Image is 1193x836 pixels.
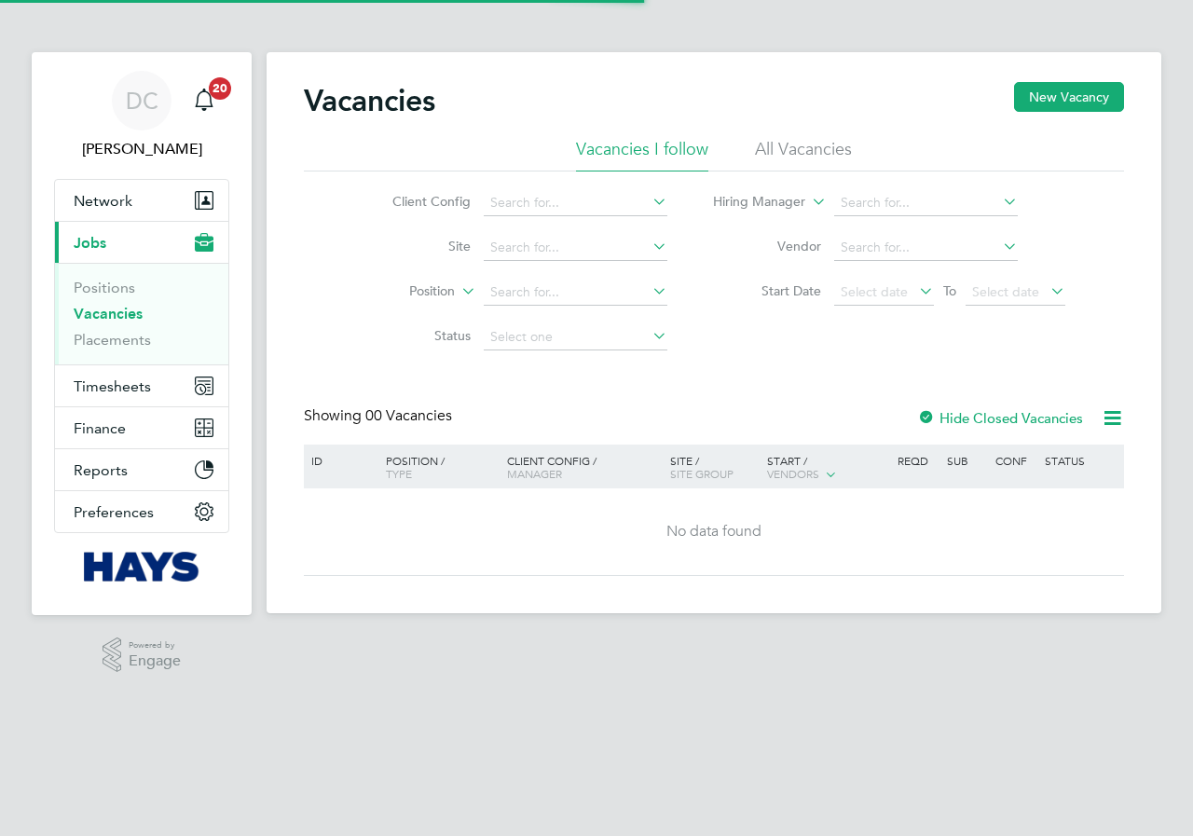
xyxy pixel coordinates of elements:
span: Preferences [74,503,154,521]
button: Preferences [55,491,228,532]
button: Timesheets [55,365,228,406]
input: Search for... [484,235,667,261]
span: DC [126,89,158,113]
div: ID [307,445,372,476]
a: 20 [185,71,223,130]
div: Status [1040,445,1121,476]
a: Vacancies [74,305,143,322]
div: Client Config / [502,445,665,489]
input: Search for... [484,190,667,216]
label: Status [363,327,471,344]
label: Hiring Manager [698,193,805,212]
input: Search for... [484,280,667,306]
div: Showing [304,406,456,426]
a: Powered byEngage [103,637,182,673]
button: Jobs [55,222,228,263]
span: Timesheets [74,377,151,395]
input: Select one [484,324,667,350]
span: Reports [74,461,128,479]
label: Start Date [714,282,821,299]
img: hays-logo-retina.png [84,552,200,582]
li: Vacancies I follow [576,138,708,171]
span: Manager [507,466,562,481]
button: Network [55,180,228,221]
label: Vendor [714,238,821,254]
span: Powered by [129,637,181,653]
span: Type [386,466,412,481]
label: Client Config [363,193,471,210]
span: Site Group [670,466,734,481]
div: No data found [307,522,1121,541]
button: New Vacancy [1014,82,1124,112]
button: Finance [55,407,228,448]
input: Search for... [834,235,1018,261]
span: Select date [972,283,1039,300]
div: Start / [762,445,893,491]
label: Site [363,238,471,254]
span: 00 Vacancies [365,406,452,425]
div: Jobs [55,263,228,364]
span: Network [74,192,132,210]
div: Reqd [893,445,941,476]
button: Reports [55,449,228,490]
div: Site / [665,445,763,489]
span: Select date [841,283,908,300]
li: All Vacancies [755,138,852,171]
h2: Vacancies [304,82,435,119]
input: Search for... [834,190,1018,216]
div: Position / [372,445,502,489]
nav: Main navigation [32,52,252,615]
a: Go to home page [54,552,229,582]
span: Vendors [767,466,819,481]
span: To [938,279,962,303]
span: Danielle Croombs [54,138,229,160]
label: Position [348,282,455,301]
span: Engage [129,653,181,669]
span: 20 [209,77,231,100]
div: Conf [991,445,1039,476]
a: DC[PERSON_NAME] [54,71,229,160]
a: Positions [74,279,135,296]
a: Placements [74,331,151,349]
label: Hide Closed Vacancies [917,409,1083,427]
span: Finance [74,419,126,437]
span: Jobs [74,234,106,252]
div: Sub [942,445,991,476]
